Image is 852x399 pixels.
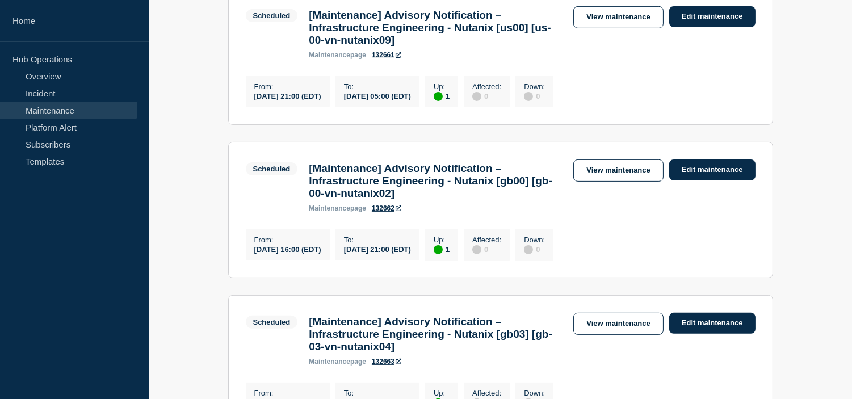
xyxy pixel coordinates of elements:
div: [DATE] 21:00 (EDT) [254,91,321,100]
div: [DATE] 16:00 (EDT) [254,244,321,254]
span: maintenance [309,51,350,59]
div: disabled [472,92,481,101]
p: Down : [524,236,545,244]
div: up [434,92,443,101]
a: Edit maintenance [669,6,756,27]
p: Affected : [472,389,501,397]
div: [DATE] 05:00 (EDT) [344,91,411,100]
p: Down : [524,82,545,91]
a: View maintenance [573,159,663,182]
div: disabled [472,245,481,254]
p: From : [254,236,321,244]
p: To : [344,389,411,397]
div: [DATE] 21:00 (EDT) [344,244,411,254]
p: page [309,204,366,212]
p: Affected : [472,236,501,244]
p: To : [344,236,411,244]
a: View maintenance [573,6,663,28]
p: To : [344,82,411,91]
div: 0 [472,244,501,254]
p: Up : [434,389,450,397]
div: Scheduled [253,165,291,173]
a: View maintenance [573,313,663,335]
p: Up : [434,82,450,91]
p: Affected : [472,82,501,91]
div: 1 [434,91,450,101]
div: Scheduled [253,318,291,326]
div: disabled [524,92,533,101]
h3: [Maintenance] Advisory Notification – Infrastructure Engineering - Nutanix [us00] [us-00-vn-nutan... [309,9,562,47]
span: maintenance [309,358,350,366]
h3: [Maintenance] Advisory Notification – Infrastructure Engineering - Nutanix [gb00] [gb-00-vn-nutan... [309,162,562,200]
p: From : [254,82,321,91]
div: 0 [524,244,545,254]
div: 0 [472,91,501,101]
div: disabled [524,245,533,254]
p: page [309,358,366,366]
a: Edit maintenance [669,313,756,334]
a: 132663 [372,358,401,366]
a: 132661 [372,51,401,59]
div: 1 [434,244,450,254]
div: Scheduled [253,11,291,20]
h3: [Maintenance] Advisory Notification – Infrastructure Engineering - Nutanix [gb03] [gb-03-vn-nutan... [309,316,562,353]
p: From : [254,389,321,397]
p: page [309,51,366,59]
div: 0 [524,91,545,101]
span: maintenance [309,204,350,212]
p: Down : [524,389,545,397]
a: Edit maintenance [669,159,756,180]
div: up [434,245,443,254]
a: 132662 [372,204,401,212]
p: Up : [434,236,450,244]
